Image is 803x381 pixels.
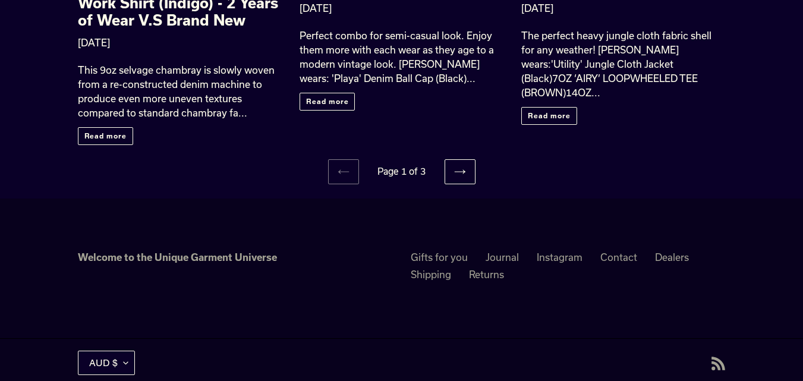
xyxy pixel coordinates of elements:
a: Read more: Hangin' around - Airy Tee & Raindrop Denim [300,93,355,111]
time: [DATE] [78,37,110,48]
div: The perfect heavy jungle cloth fabric shell for any weather! [PERSON_NAME] wears:'Utility' Jungle... [521,29,725,100]
time: [DATE] [521,2,553,14]
strong: Welcome to the Unique Garment Universe [78,251,277,263]
a: Read more: ‘Stanley’ Selvage Chambray Work Shirt (Indigo) - 2 Years of Wear V.S Brand New [78,127,134,145]
a: Returns [469,269,504,280]
a: Contact [600,251,637,263]
time: [DATE] [300,2,332,14]
div: Perfect combo for semi-casual look. Enjoy them more with each wear as they age to a modern vintag... [300,29,503,86]
li: Page 1 of 3 [361,165,442,178]
a: Gifts for you [411,251,468,263]
a: Shipping [411,269,451,280]
a: Journal [486,251,519,263]
a: Read more: Daily Life - 'Utility' Jungle Cloth Jacket [521,107,577,125]
div: This 9oz selvage chambray is slowly woven from a re-constructed denim machine to produce even mor... [78,63,282,120]
a: Instagram [537,251,582,263]
a: Dealers [655,251,689,263]
button: AUD $ [78,351,135,375]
